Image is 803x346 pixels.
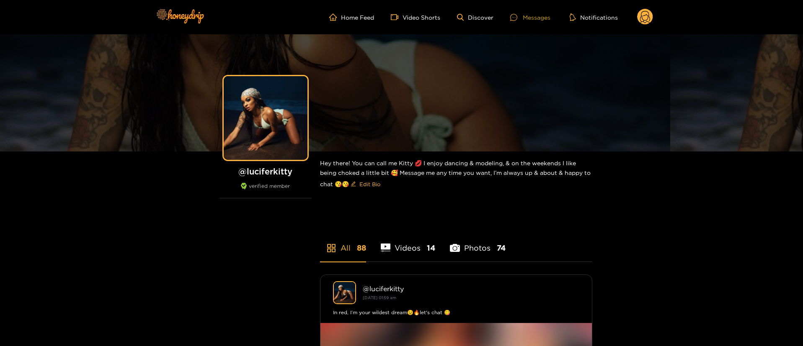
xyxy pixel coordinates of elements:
[320,151,592,197] div: Hey there! You can call me Kitty 💋 I enjoy dancing & modeling, & on the weekends I like being cho...
[357,243,366,253] span: 88
[219,166,312,177] h1: @ luciferkitty
[497,243,506,253] span: 74
[359,180,380,188] span: Edit Bio
[333,308,579,317] div: In red, I’m your wildest dream😉🔥let's chat 😋
[391,13,440,21] a: Video Shorts
[457,14,493,21] a: Discover
[427,243,435,253] span: 14
[450,224,506,261] li: Photos
[333,281,356,304] img: luciferkitty
[349,177,382,191] button: editEdit Bio
[391,13,403,21] span: video-camera
[381,224,436,261] li: Videos
[351,181,356,187] span: edit
[363,285,579,292] div: @ luciferkitty
[363,295,396,300] small: [DATE] 01:59 am
[510,13,550,22] div: Messages
[320,224,366,261] li: All
[329,13,374,21] a: Home Feed
[567,13,620,21] button: Notifications
[329,13,341,21] span: home
[326,243,336,253] span: appstore
[219,183,312,198] div: verified member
